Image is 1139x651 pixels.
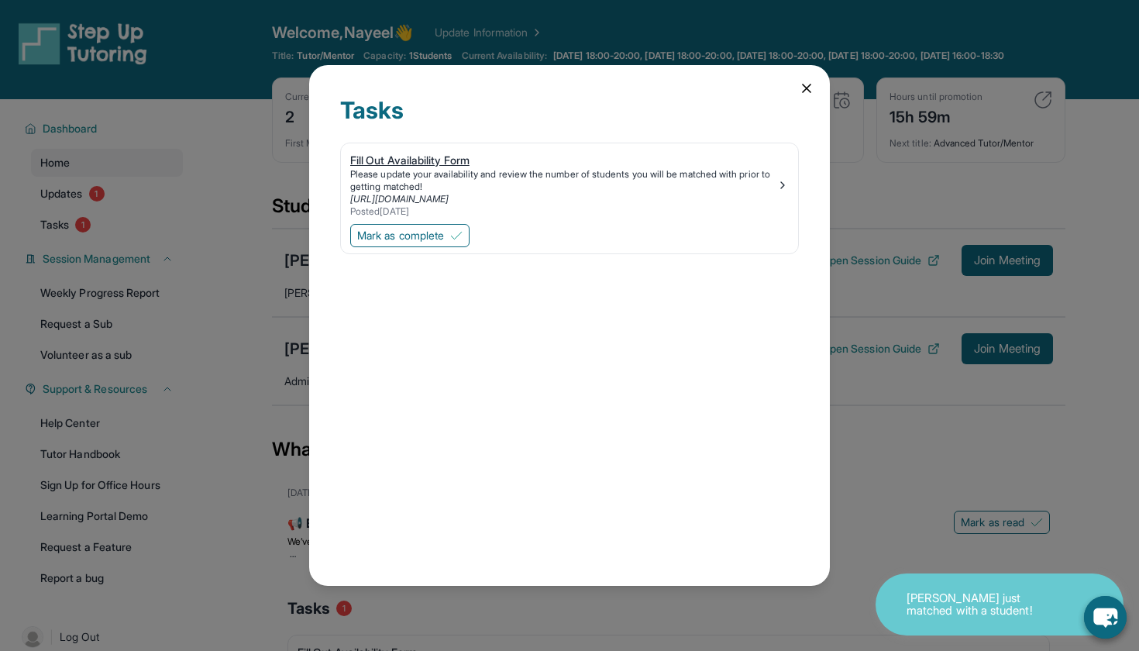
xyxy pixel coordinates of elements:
div: Please update your availability and review the number of students you will be matched with prior ... [350,168,776,193]
a: [URL][DOMAIN_NAME] [350,193,449,205]
div: Fill Out Availability Form [350,153,776,168]
button: Mark as complete [350,224,470,247]
span: Mark as complete [357,228,444,243]
div: Tasks [340,96,799,143]
p: [PERSON_NAME] just matched with a student! [907,592,1062,618]
button: chat-button [1084,596,1127,639]
img: Mark as complete [450,229,463,242]
a: Fill Out Availability FormPlease update your availability and review the number of students you w... [341,143,798,221]
div: Posted [DATE] [350,205,776,218]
